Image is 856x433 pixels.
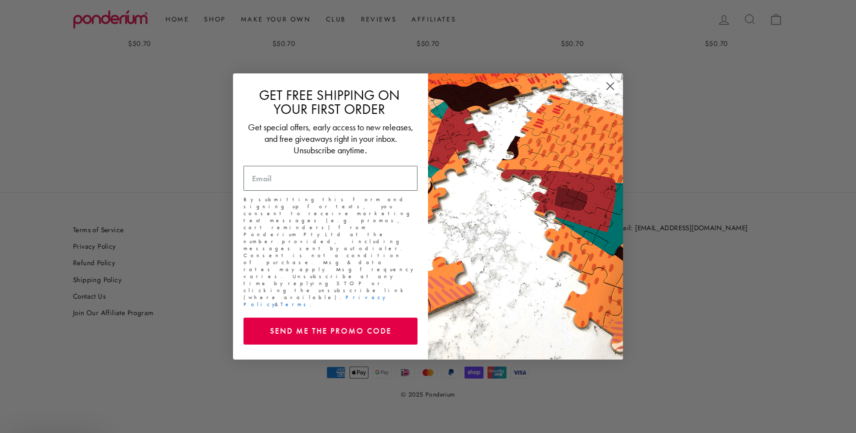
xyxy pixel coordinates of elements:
span: GET FREE SHIPPING ON YOUR FIRST ORDER [259,86,399,118]
a: Privacy Policy [243,294,385,308]
button: SEND ME THE PROMO CODE [243,318,417,345]
img: 463cf514-4bc2-4db9-8857-826b03b94972.jpeg [428,73,623,360]
span: Get special offers, early access to new releases, and free giveaways right in your inbox. [248,121,413,144]
p: By submitting this form and signing up for texts, you consent to receive marketing text messages ... [243,196,417,308]
span: Unsubscribe anytime [293,144,364,156]
input: Email [243,166,417,191]
a: Terms [280,301,310,308]
button: Close dialog [601,77,619,95]
span: . [364,145,367,155]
